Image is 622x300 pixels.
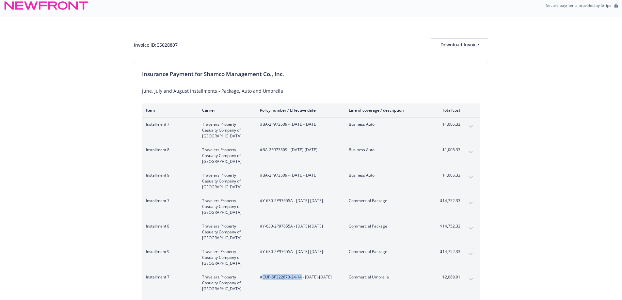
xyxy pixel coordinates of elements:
div: Total cost [436,107,460,113]
span: $14,752.33 [436,223,460,229]
span: Commercial Package [349,249,425,255]
span: Business Auto [349,147,425,153]
span: Travelers Property Casualty Company of [GEOGRAPHIC_DATA] [202,121,249,139]
span: #BA-2P973509 - [DATE]-[DATE] [260,147,338,153]
div: Carrier [202,107,249,113]
span: Travelers Property Casualty Company of [GEOGRAPHIC_DATA] [202,274,249,292]
div: Installment 7Travelers Property Casualty Company of [GEOGRAPHIC_DATA]#Y-630-2P97655A - [DATE]-[DA... [142,194,480,219]
span: $14,752.33 [436,198,460,204]
span: Travelers Property Casualty Company of [GEOGRAPHIC_DATA] [202,172,249,190]
div: Installment 7Travelers Property Casualty Company of [GEOGRAPHIC_DATA]#BA-2P973509 - [DATE]-[DATE]... [142,118,480,143]
span: $2,089.91 [436,274,460,280]
span: #Y-630-2P97655A - [DATE]-[DATE] [260,198,338,204]
span: Travelers Property Casualty Company of [GEOGRAPHIC_DATA] [202,147,249,165]
span: Business Auto [349,172,425,178]
span: #BA-2P973509 - [DATE]-[DATE] [260,172,338,178]
div: Insurance Payment for Shamco Management Co., Inc. [142,70,480,78]
span: Installment 8 [146,223,192,229]
button: expand content [466,147,476,157]
span: $14,752.33 [436,249,460,255]
div: Installment 9Travelers Property Casualty Company of [GEOGRAPHIC_DATA]#Y-630-2P97655A - [DATE]-[DA... [142,245,480,270]
span: Commercial Umbrella [349,274,425,280]
span: $1,005.33 [436,172,460,178]
div: Installment 8Travelers Property Casualty Company of [GEOGRAPHIC_DATA]#Y-630-2P97655A - [DATE]-[DA... [142,219,480,245]
button: expand content [466,274,476,285]
div: Policy number / Effective date [260,107,338,113]
span: Business Auto [349,121,425,127]
span: Travelers Property Casualty Company of [GEOGRAPHIC_DATA] [202,198,249,215]
button: expand content [466,198,476,208]
div: June, July and August Installments - Package, Auto and Umbrella [142,87,480,94]
span: Installment 8 [146,147,192,153]
div: Installment 9Travelers Property Casualty Company of [GEOGRAPHIC_DATA]#BA-2P973509 - [DATE]-[DATE]... [142,168,480,194]
button: expand content [466,121,476,132]
span: Commercial Package [349,223,425,229]
button: expand content [466,249,476,259]
span: #BA-2P973509 - [DATE]-[DATE] [260,121,338,127]
span: Commercial Package [349,198,425,204]
span: Installment 7 [146,121,192,127]
span: $1,005.33 [436,147,460,153]
span: #CUP-6P322870-24-14 - [DATE]-[DATE] [260,274,338,280]
div: Invoice ID: C5028807 [134,41,178,48]
span: Travelers Property Casualty Company of [GEOGRAPHIC_DATA] [202,249,249,266]
button: expand content [466,172,476,183]
div: Line of coverage / description [349,107,425,113]
span: Installment 9 [146,172,192,178]
div: Item [146,107,192,113]
span: Installment 9 [146,249,192,255]
span: Installment 7 [146,274,192,280]
span: Installment 7 [146,198,192,204]
div: Installment 7Travelers Property Casualty Company of [GEOGRAPHIC_DATA]#CUP-6P322870-24-14 - [DATE]... [142,270,480,296]
button: Download Invoice [431,38,488,51]
div: Download Invoice [431,39,488,51]
span: Travelers Property Casualty Company of [GEOGRAPHIC_DATA] [202,223,249,241]
span: #Y-630-2P97655A - [DATE]-[DATE] [260,223,338,229]
span: #Y-630-2P97655A - [DATE]-[DATE] [260,249,338,255]
div: Installment 8Travelers Property Casualty Company of [GEOGRAPHIC_DATA]#BA-2P973509 - [DATE]-[DATE]... [142,143,480,168]
p: Secure payments provided by Stripe [546,3,612,8]
span: $1,005.33 [436,121,460,127]
button: expand content [466,223,476,234]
